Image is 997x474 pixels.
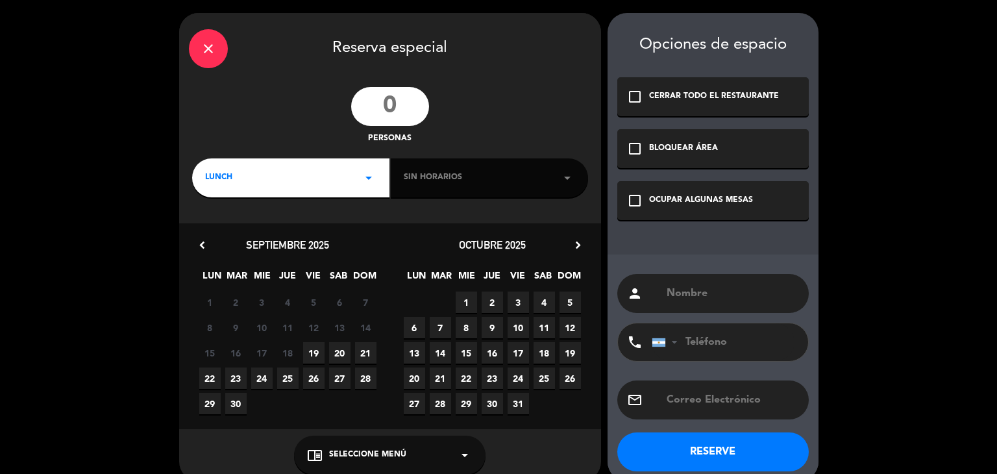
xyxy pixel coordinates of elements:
[303,292,325,313] span: 5
[571,238,585,252] i: chevron_right
[404,342,425,364] span: 13
[627,141,643,156] i: check_box_outline_blank
[627,89,643,105] i: check_box_outline_blank
[353,268,375,290] span: DOM
[456,292,477,313] span: 1
[329,368,351,389] span: 27
[404,368,425,389] span: 20
[201,41,216,56] i: close
[459,238,526,251] span: octubre 2025
[649,142,718,155] div: BLOQUEAR ÁREA
[627,334,643,350] i: phone
[649,90,779,103] div: CERRAR TODO EL RESTAURANTE
[199,292,221,313] span: 1
[179,13,601,81] div: Reserva especial
[199,368,221,389] span: 22
[649,194,753,207] div: OCUPAR ALGUNAS MESAS
[558,268,579,290] span: DOM
[560,170,575,186] i: arrow_drop_down
[617,432,809,471] button: RESERVE
[225,317,247,338] span: 9
[532,268,554,290] span: SAB
[627,392,643,408] i: email
[652,324,682,360] div: Argentina: +54
[361,170,376,186] i: arrow_drop_down
[430,368,451,389] span: 21
[251,292,273,313] span: 3
[205,171,232,184] span: LUNCH
[456,268,478,290] span: MIE
[329,292,351,313] span: 6
[456,368,477,389] span: 22
[277,268,299,290] span: JUE
[303,317,325,338] span: 12
[277,342,299,364] span: 18
[277,317,299,338] span: 11
[368,132,412,145] span: personas
[406,268,427,290] span: LUN
[482,393,503,414] span: 30
[508,317,529,338] span: 10
[201,268,223,290] span: LUN
[404,171,462,184] span: Sin horarios
[482,317,503,338] span: 9
[652,323,794,361] input: Teléfono
[534,292,555,313] span: 4
[195,238,209,252] i: chevron_left
[225,393,247,414] span: 30
[404,317,425,338] span: 6
[199,342,221,364] span: 15
[225,368,247,389] span: 23
[251,368,273,389] span: 24
[456,393,477,414] span: 29
[302,268,324,290] span: VIE
[252,268,273,290] span: MIE
[431,268,452,290] span: MAR
[225,342,247,364] span: 16
[404,393,425,414] span: 27
[277,368,299,389] span: 25
[508,393,529,414] span: 31
[627,286,643,301] i: person
[482,342,503,364] span: 16
[199,393,221,414] span: 29
[534,368,555,389] span: 25
[328,268,349,290] span: SAB
[430,342,451,364] span: 14
[199,317,221,338] span: 8
[507,268,528,290] span: VIE
[307,447,323,463] i: chrome_reader_mode
[560,292,581,313] span: 5
[303,342,325,364] span: 19
[329,317,351,338] span: 13
[251,317,273,338] span: 10
[225,292,247,313] span: 2
[482,368,503,389] span: 23
[303,368,325,389] span: 26
[355,368,376,389] span: 28
[277,292,299,313] span: 4
[430,393,451,414] span: 28
[355,317,376,338] span: 14
[457,447,473,463] i: arrow_drop_down
[227,268,248,290] span: MAR
[665,391,799,409] input: Correo Electrónico
[251,342,273,364] span: 17
[534,317,555,338] span: 11
[430,317,451,338] span: 7
[560,342,581,364] span: 19
[508,368,529,389] span: 24
[355,342,376,364] span: 21
[355,292,376,313] span: 7
[617,36,809,55] div: Opciones de espacio
[560,317,581,338] span: 12
[534,342,555,364] span: 18
[329,449,406,462] span: Seleccione Menú
[246,238,329,251] span: septiembre 2025
[665,284,799,303] input: Nombre
[508,292,529,313] span: 3
[456,317,477,338] span: 8
[329,342,351,364] span: 20
[351,87,429,126] input: 0
[508,342,529,364] span: 17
